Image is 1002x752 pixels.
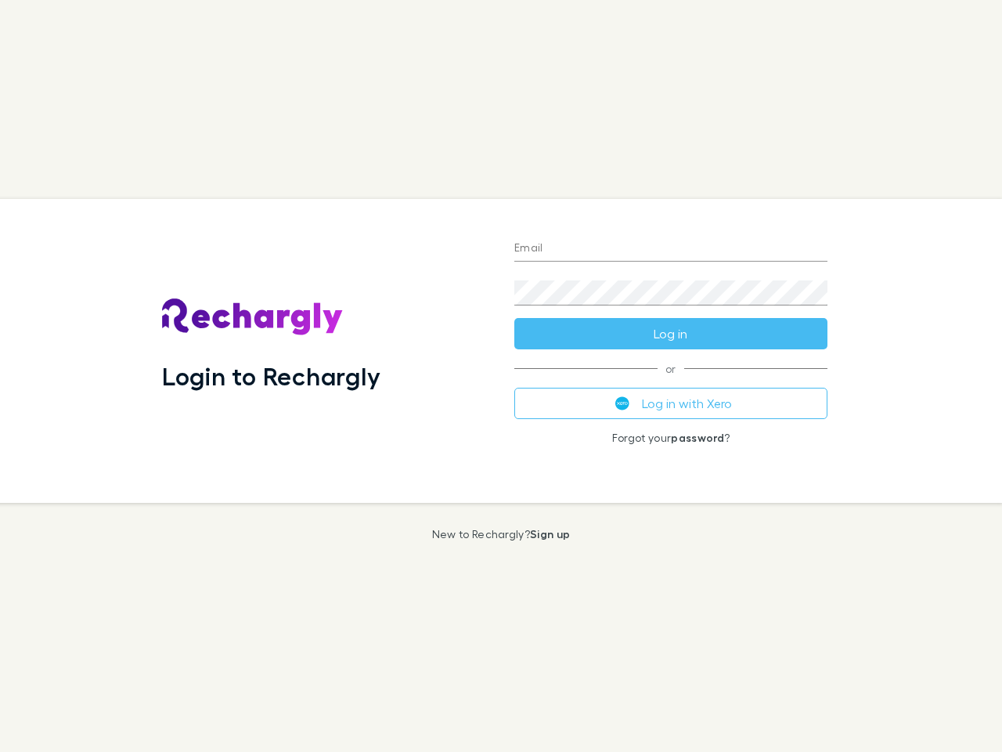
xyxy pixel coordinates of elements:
span: or [514,368,827,369]
h1: Login to Rechargly [162,361,380,391]
p: New to Rechargly? [432,528,571,540]
img: Xero's logo [615,396,629,410]
a: Sign up [530,527,570,540]
button: Log in with Xero [514,388,827,419]
button: Log in [514,318,827,349]
a: password [671,431,724,444]
img: Rechargly's Logo [162,298,344,336]
p: Forgot your ? [514,432,827,444]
